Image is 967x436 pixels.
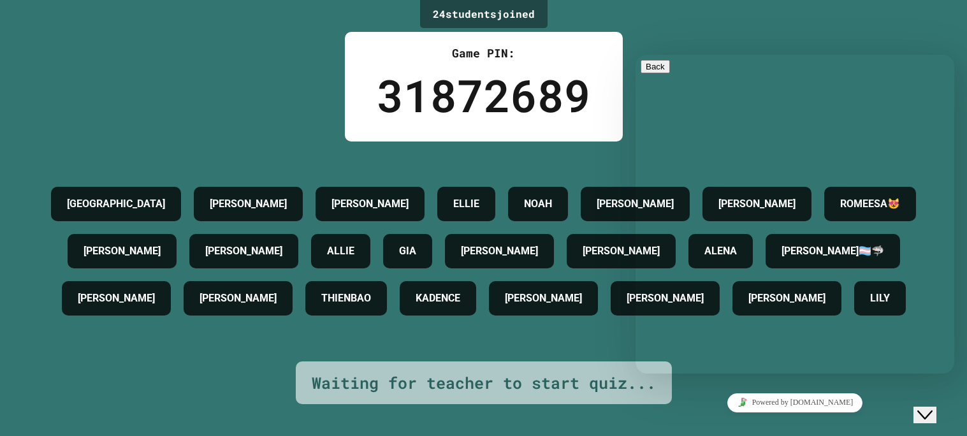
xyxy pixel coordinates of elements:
[205,243,282,259] h4: [PERSON_NAME]
[321,291,371,306] h4: THIENBAO
[524,196,552,212] h4: NOAH
[505,291,582,306] h4: [PERSON_NAME]
[210,196,287,212] h4: [PERSON_NAME]
[78,291,155,306] h4: [PERSON_NAME]
[913,385,954,423] iframe: chat widget
[377,62,591,129] div: 31872689
[597,196,674,212] h4: [PERSON_NAME]
[200,291,277,306] h4: [PERSON_NAME]
[636,55,954,374] iframe: chat widget
[416,291,460,306] h4: KADENCE
[583,243,660,259] h4: [PERSON_NAME]
[67,196,165,212] h4: [GEOGRAPHIC_DATA]
[453,196,479,212] h4: ELLIE
[636,388,954,417] iframe: chat widget
[627,291,704,306] h4: [PERSON_NAME]
[312,371,656,395] div: Waiting for teacher to start quiz...
[331,196,409,212] h4: [PERSON_NAME]
[377,45,591,62] div: Game PIN:
[461,243,538,259] h4: [PERSON_NAME]
[327,243,354,259] h4: ALLIE
[399,243,416,259] h4: GIA
[84,243,161,259] h4: [PERSON_NAME]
